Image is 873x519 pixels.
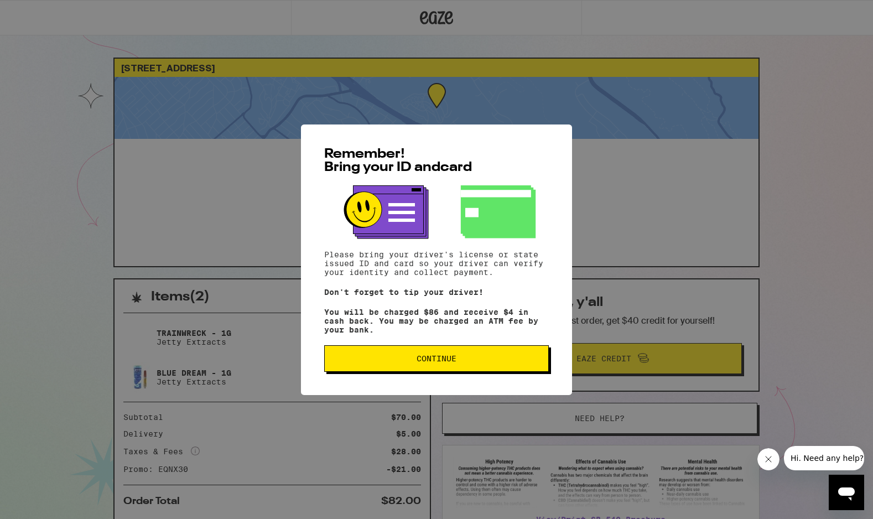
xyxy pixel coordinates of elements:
[324,250,549,277] p: Please bring your driver's license or state issued ID and card so your driver can verify your ide...
[757,448,780,470] iframe: Close message
[324,308,549,334] p: You will be charged $86 and receive $4 in cash back. You may be charged an ATM fee by your bank.
[417,355,456,362] span: Continue
[829,475,864,510] iframe: Button to launch messaging window
[324,148,472,174] span: Remember! Bring your ID and card
[784,446,864,470] iframe: Message from company
[324,288,549,297] p: Don't forget to tip your driver!
[324,345,549,372] button: Continue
